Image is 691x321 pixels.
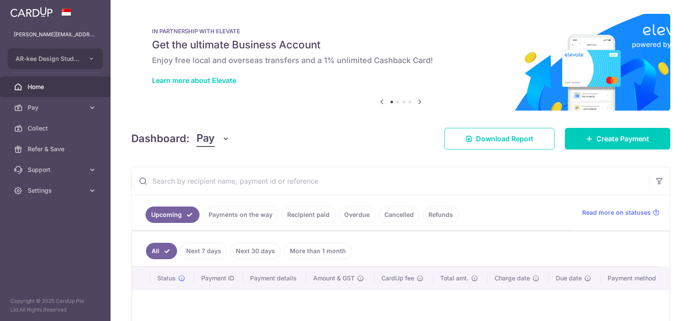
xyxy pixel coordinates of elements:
a: Next 30 days [230,243,281,259]
a: Download Report [444,128,555,149]
a: Upcoming [146,207,200,223]
span: AR-kee Design Studio Pte Ltd [16,54,79,63]
button: AR-kee Design Studio Pte Ltd [8,48,103,69]
span: Pay [28,103,85,112]
img: Renovation banner [131,14,670,111]
span: Collect [28,124,85,133]
p: [PERSON_NAME][EMAIL_ADDRESS][PERSON_NAME][DOMAIN_NAME] [14,30,97,39]
th: Payment ID [194,267,243,289]
a: All [146,243,177,259]
a: Payments on the way [203,207,278,223]
p: IN PARTNERSHIP WITH ELEVATE [152,28,650,35]
a: Recipient paid [282,207,335,223]
a: Cancelled [379,207,419,223]
h5: Get the ultimate Business Account [152,38,650,52]
span: Due date [556,274,582,283]
a: Learn more about Elevate [152,76,236,85]
span: Total amt. [440,274,469,283]
span: Refer & Save [28,145,85,153]
span: Status [157,274,176,283]
span: Pay [197,130,215,147]
a: Read more on statuses [582,208,659,217]
img: CardUp [10,7,53,17]
th: Payment method [601,267,669,289]
span: Charge date [494,274,530,283]
span: Create Payment [596,133,649,144]
a: Overdue [339,207,375,223]
button: Pay [197,130,230,147]
a: Next 7 days [181,243,227,259]
span: Read more on statuses [582,208,651,217]
th: Payment details [243,267,307,289]
span: Amount & GST [313,274,355,283]
a: Create Payment [565,128,670,149]
input: Search by recipient name, payment id or reference [132,167,649,195]
a: More than 1 month [284,243,352,259]
span: Home [28,83,85,91]
span: Settings [28,186,85,195]
h4: Dashboard: [131,131,190,146]
span: CardUp fee [381,274,414,283]
span: Download Report [476,133,533,144]
h6: Enjoy free local and overseas transfers and a 1% unlimited Cashback Card! [152,55,650,66]
a: Refunds [423,207,459,223]
span: Support [28,165,85,174]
